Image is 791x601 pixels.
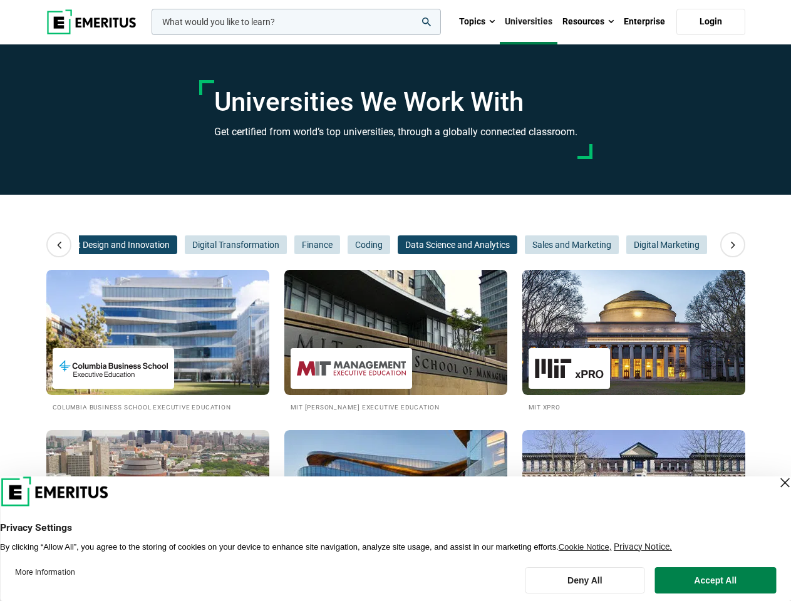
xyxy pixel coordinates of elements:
[284,270,507,412] a: Universities We Work With MIT Sloan Executive Education MIT [PERSON_NAME] Executive Education
[525,235,619,254] button: Sales and Marketing
[294,235,340,254] button: Finance
[522,270,745,395] img: Universities We Work With
[284,430,507,555] img: Universities We Work With
[152,9,441,35] input: woocommerce-product-search-field-0
[522,270,745,412] a: Universities We Work With MIT xPRO MIT xPRO
[42,235,177,254] button: Product Design and Innovation
[297,354,406,383] img: MIT Sloan Executive Education
[214,124,577,140] h3: Get certified from world’s top universities, through a globally connected classroom.
[46,270,269,395] img: Universities We Work With
[291,401,501,412] h2: MIT [PERSON_NAME] Executive Education
[185,235,287,254] button: Digital Transformation
[46,270,269,412] a: Universities We Work With Columbia Business School Executive Education Columbia Business School E...
[348,235,390,254] button: Coding
[626,235,707,254] button: Digital Marketing
[46,430,269,555] img: Universities We Work With
[522,430,745,572] a: Universities We Work With Cambridge Judge Business School Executive Education Cambridge Judge Bus...
[59,354,168,383] img: Columbia Business School Executive Education
[284,270,507,395] img: Universities We Work With
[529,401,739,412] h2: MIT xPRO
[398,235,517,254] button: Data Science and Analytics
[46,430,269,572] a: Universities We Work With Wharton Executive Education [PERSON_NAME] Executive Education
[522,430,745,555] img: Universities We Work With
[53,401,263,412] h2: Columbia Business School Executive Education
[676,9,745,35] a: Login
[284,430,507,572] a: Universities We Work With Kellogg Executive Education [PERSON_NAME] Executive Education
[214,86,577,118] h1: Universities We Work With
[535,354,604,383] img: MIT xPRO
